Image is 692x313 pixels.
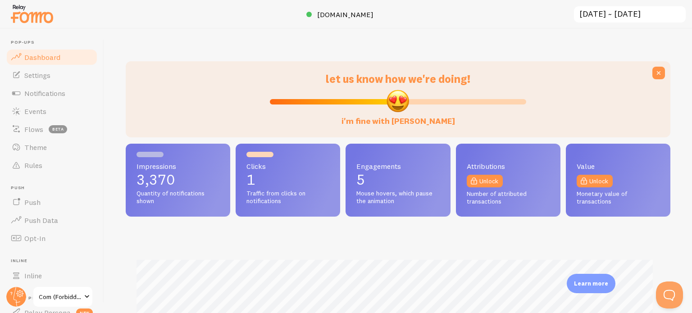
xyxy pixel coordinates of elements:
span: Pop-ups [11,40,98,45]
span: Events [24,107,46,116]
iframe: Help Scout Beacon - Open [656,281,683,308]
a: Flows beta [5,120,98,138]
a: Unlock [577,175,613,187]
span: Quantity of notifications shown [137,190,219,205]
span: Notifications [24,89,65,98]
a: Push [5,193,98,211]
span: Settings [24,71,50,80]
span: Inline [24,271,42,280]
span: Inline [11,258,98,264]
span: Dashboard [24,53,60,62]
span: Push [24,198,41,207]
a: Rules [5,156,98,174]
span: Com (Forbiddenfruit) [39,291,82,302]
span: Monetary value of transactions [577,190,660,206]
a: Com (Forbiddenfruit) [32,286,93,308]
a: Theme [5,138,98,156]
span: Impressions [137,163,219,170]
p: 3,370 [137,172,219,187]
a: Push Data [5,211,98,229]
label: i'm fine with [PERSON_NAME] [341,107,455,127]
img: emoji.png [386,89,410,113]
span: Clicks [246,163,329,170]
span: Value [577,163,660,170]
span: Traffic from clicks on notifications [246,190,329,205]
a: Settings [5,66,98,84]
img: fomo-relay-logo-orange.svg [9,2,55,25]
p: 5 [356,172,439,187]
span: Opt-In [24,234,46,243]
span: Push [11,185,98,191]
span: Flows [24,125,43,134]
span: Rules [24,161,42,170]
span: beta [49,125,67,133]
span: Push Data [24,216,58,225]
span: Engagements [356,163,439,170]
a: Notifications [5,84,98,102]
a: Opt-In [5,229,98,247]
a: Events [5,102,98,120]
div: Learn more [567,274,615,293]
a: Unlock [467,175,503,187]
span: Attributions [467,163,550,170]
p: 1 [246,172,329,187]
p: Learn more [574,279,608,288]
a: Dashboard [5,48,98,66]
span: Number of attributed transactions [467,190,550,206]
a: Inline [5,267,98,285]
span: Mouse hovers, which pause the animation [356,190,439,205]
span: let us know how we're doing! [326,72,470,86]
span: Theme [24,143,47,152]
